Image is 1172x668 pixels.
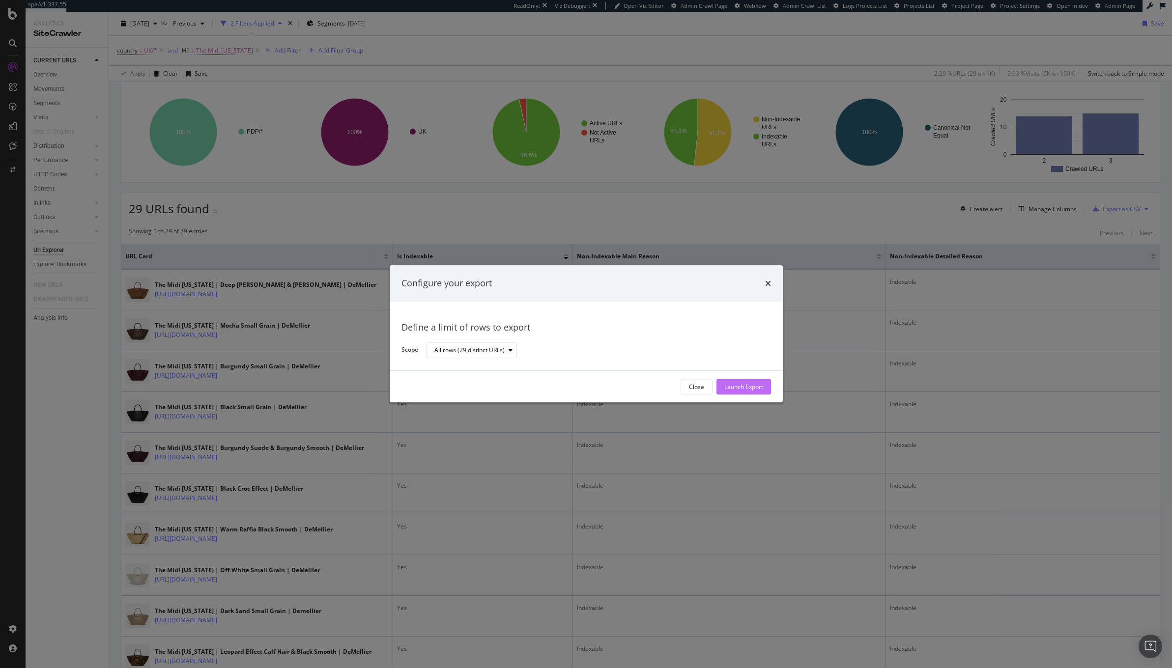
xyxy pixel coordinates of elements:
[401,277,492,290] div: Configure your export
[689,383,704,391] div: Close
[681,379,713,395] button: Close
[401,346,418,357] label: Scope
[765,277,771,290] div: times
[426,342,517,358] button: All rows (29 distinct URLs)
[401,321,771,334] div: Define a limit of rows to export
[724,383,763,391] div: Launch Export
[716,379,771,395] button: Launch Export
[434,347,505,353] div: All rows (29 distinct URLs)
[390,265,783,402] div: modal
[1139,635,1162,658] div: Open Intercom Messenger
